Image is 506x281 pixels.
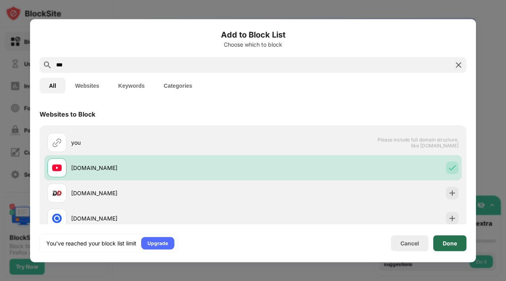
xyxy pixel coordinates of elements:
h6: Add to Block List [40,28,466,40]
div: Websites to Block [40,110,95,118]
button: Categories [154,77,202,93]
img: favicons [52,213,62,223]
div: Cancel [400,240,419,247]
img: url.svg [52,138,62,147]
img: favicons [52,163,62,172]
span: Please include full domain structure, like [DOMAIN_NAME] [377,136,459,148]
div: [DOMAIN_NAME] [71,164,253,172]
img: search.svg [43,60,52,70]
div: [DOMAIN_NAME] [71,189,253,197]
button: Websites [66,77,109,93]
div: Done [443,240,457,246]
div: You’ve reached your block list limit [46,239,136,247]
div: you [71,138,253,147]
img: favicons [52,188,62,198]
button: All [40,77,66,93]
div: Choose which to block [40,41,466,47]
div: [DOMAIN_NAME] [71,214,253,223]
div: Upgrade [147,239,168,247]
img: search-close [454,60,463,70]
button: Keywords [109,77,154,93]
